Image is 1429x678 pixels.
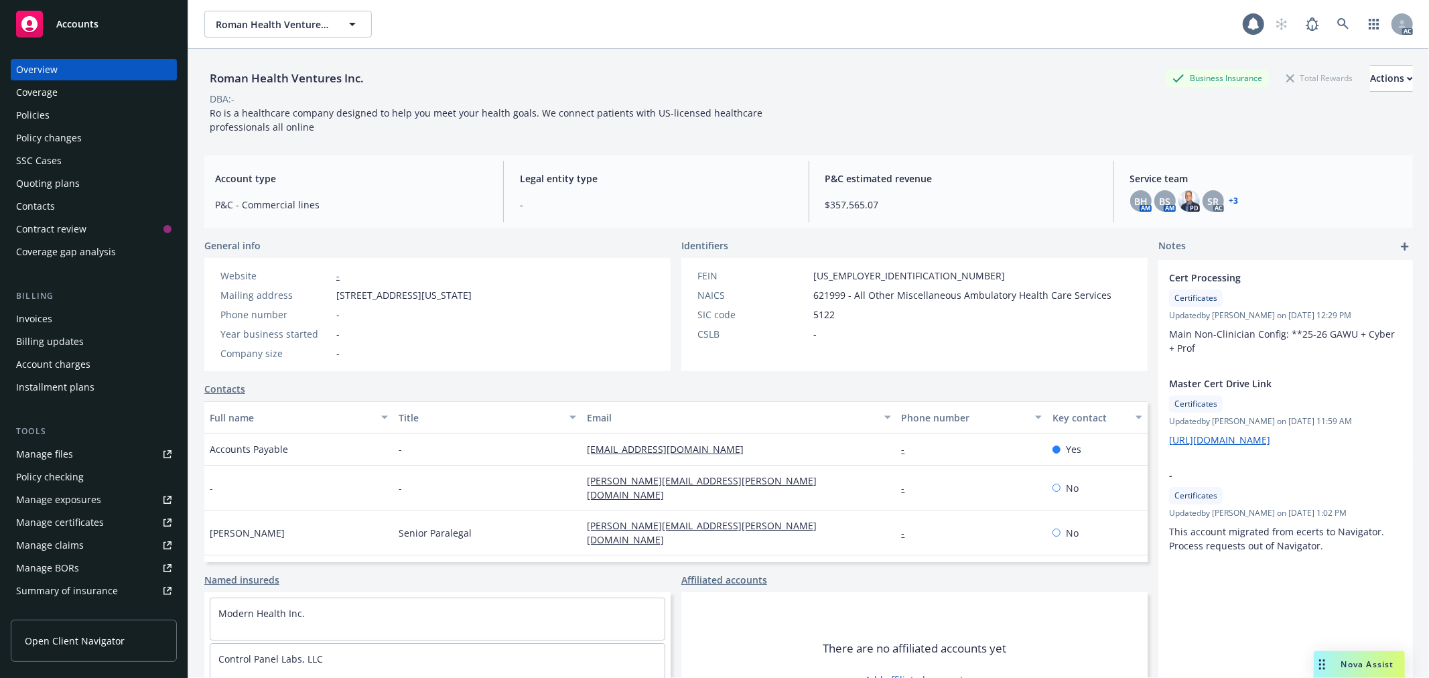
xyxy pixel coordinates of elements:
[697,288,808,302] div: NAICS
[11,241,177,263] a: Coverage gap analysis
[1052,411,1128,425] div: Key contact
[697,308,808,322] div: SIC code
[11,218,177,240] a: Contract review
[16,241,116,263] div: Coverage gap analysis
[11,354,177,375] a: Account charges
[16,82,58,103] div: Coverage
[1169,271,1367,285] span: Cert Processing
[220,288,331,302] div: Mailing address
[11,444,177,465] a: Manage files
[813,288,1111,302] span: 621999 - All Other Miscellaneous Ambulatory Health Care Services
[520,172,792,186] span: Legal entity type
[218,607,305,620] a: Modern Health Inc.
[16,105,50,126] div: Policies
[215,172,487,186] span: Account type
[587,443,754,456] a: [EMAIL_ADDRESS][DOMAIN_NAME]
[1370,65,1413,92] button: Actions
[1330,11,1357,38] a: Search
[823,640,1006,657] span: There are no affiliated accounts yet
[210,526,285,540] span: [PERSON_NAME]
[587,411,876,425] div: Email
[215,198,487,212] span: P&C - Commercial lines
[16,535,84,556] div: Manage claims
[587,474,817,501] a: [PERSON_NAME][EMAIL_ADDRESS][PERSON_NAME][DOMAIN_NAME]
[11,173,177,194] a: Quoting plans
[813,308,835,322] span: 5122
[1361,11,1387,38] a: Switch app
[1169,525,1387,552] span: This account migrated from ecerts to Navigator. Process requests out of Navigator.
[399,411,562,425] div: Title
[1169,433,1270,446] a: [URL][DOMAIN_NAME]
[11,105,177,126] a: Policies
[11,580,177,602] a: Summary of insurance
[1207,194,1219,208] span: SR
[11,535,177,556] a: Manage claims
[11,377,177,398] a: Installment plans
[210,92,234,106] div: DBA: -
[399,481,402,495] span: -
[1134,194,1148,208] span: BH
[1397,239,1413,255] a: add
[11,308,177,330] a: Invoices
[681,573,767,587] a: Affiliated accounts
[16,173,80,194] div: Quoting plans
[336,346,340,360] span: -
[220,346,331,360] div: Company size
[1130,172,1402,186] span: Service team
[11,150,177,172] a: SSC Cases
[1370,66,1413,91] div: Actions
[1158,366,1413,458] div: Master Cert Drive LinkCertificatesUpdatedby [PERSON_NAME] on [DATE] 11:59 AM[URL][DOMAIN_NAME]
[336,269,340,282] a: -
[825,198,1097,212] span: $357,565.07
[11,82,177,103] a: Coverage
[336,288,472,302] span: [STREET_ADDRESS][US_STATE]
[825,172,1097,186] span: P&C estimated revenue
[11,331,177,352] a: Billing updates
[902,443,916,456] a: -
[16,377,94,398] div: Installment plans
[204,382,245,396] a: Contacts
[204,70,369,87] div: Roman Health Ventures Inc.
[16,218,86,240] div: Contract review
[11,557,177,579] a: Manage BORs
[681,239,728,253] span: Identifiers
[11,59,177,80] a: Overview
[11,196,177,217] a: Contacts
[1066,481,1079,495] span: No
[1169,328,1398,354] span: Main Non-Clinician Config: **25-26 GAWU + Cyber + Prof
[1159,194,1170,208] span: BS
[1047,401,1148,433] button: Key contact
[16,557,79,579] div: Manage BORs
[1280,70,1359,86] div: Total Rewards
[896,401,1047,433] button: Phone number
[587,519,817,546] a: [PERSON_NAME][EMAIL_ADDRESS][PERSON_NAME][DOMAIN_NAME]
[218,653,323,665] a: Control Panel Labs, LLC
[520,198,792,212] span: -
[1314,651,1331,678] div: Drag to move
[336,308,340,322] span: -
[1169,507,1402,519] span: Updated by [PERSON_NAME] on [DATE] 1:02 PM
[1341,659,1394,670] span: Nova Assist
[1174,490,1217,502] span: Certificates
[16,354,90,375] div: Account charges
[399,526,472,540] span: Senior Paralegal
[902,527,916,539] a: -
[25,634,125,648] span: Open Client Navigator
[902,482,916,494] a: -
[1169,310,1402,322] span: Updated by [PERSON_NAME] on [DATE] 12:29 PM
[204,401,393,433] button: Full name
[16,127,82,149] div: Policy changes
[697,269,808,283] div: FEIN
[1314,651,1405,678] button: Nova Assist
[336,327,340,341] span: -
[1066,442,1081,456] span: Yes
[1178,190,1200,212] img: photo
[16,580,118,602] div: Summary of insurance
[204,573,279,587] a: Named insureds
[220,308,331,322] div: Phone number
[11,489,177,511] span: Manage exposures
[1166,70,1269,86] div: Business Insurance
[697,327,808,341] div: CSLB
[210,411,373,425] div: Full name
[1066,526,1079,540] span: No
